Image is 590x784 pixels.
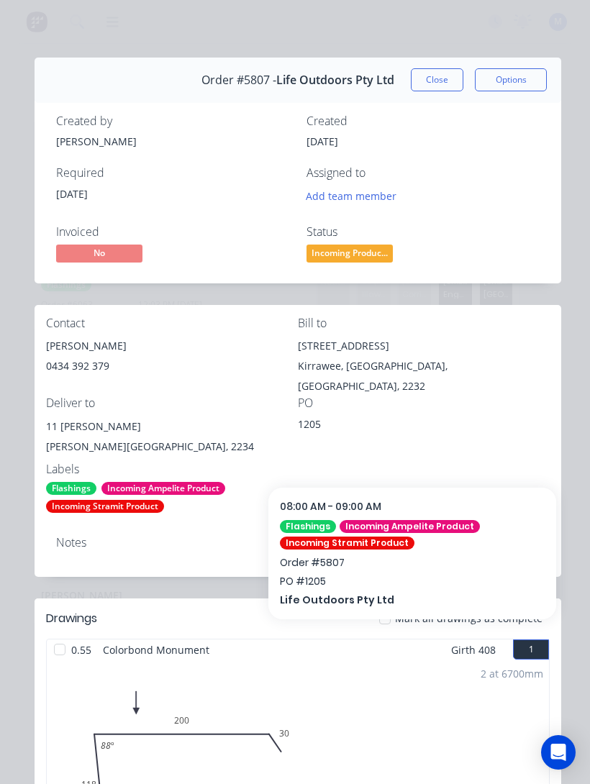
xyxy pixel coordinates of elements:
[56,166,289,180] div: Required
[298,396,550,410] div: PO
[411,68,463,91] button: Close
[56,187,88,201] span: [DATE]
[56,225,289,239] div: Invoiced
[46,437,298,457] div: [PERSON_NAME][GEOGRAPHIC_DATA], 2234
[307,166,540,180] div: Assigned to
[299,186,404,206] button: Add team member
[46,356,298,376] div: 0434 392 379
[475,68,547,91] button: Options
[298,336,550,396] div: [STREET_ADDRESS]Kirrawee, [GEOGRAPHIC_DATA], [GEOGRAPHIC_DATA], 2232
[56,536,540,550] div: Notes
[276,73,394,87] span: Life Outdoors Pty Ltd
[451,639,496,660] span: Girth 408
[201,73,276,87] span: Order #5807 -
[307,114,540,128] div: Created
[46,610,97,627] div: Drawings
[97,639,215,660] span: Colorbond Monument
[307,186,404,206] button: Add team member
[307,225,540,239] div: Status
[307,245,393,266] button: Incoming Produc...
[46,416,298,462] div: 11 [PERSON_NAME][PERSON_NAME][GEOGRAPHIC_DATA], 2234
[307,135,338,148] span: [DATE]
[46,396,298,410] div: Deliver to
[307,245,393,263] span: Incoming Produc...
[65,639,97,660] span: 0.55
[298,356,550,396] div: Kirrawee, [GEOGRAPHIC_DATA], [GEOGRAPHIC_DATA], 2232
[101,482,225,495] div: Incoming Ampelite Product
[46,482,96,495] div: Flashings
[46,336,298,356] div: [PERSON_NAME]
[541,735,576,770] div: Open Intercom Messenger
[46,500,164,513] div: Incoming Stramit Product
[298,416,478,437] div: 1205
[46,316,298,330] div: Contact
[46,416,298,437] div: 11 [PERSON_NAME]
[395,611,543,626] span: Mark all drawings as complete
[46,336,298,382] div: [PERSON_NAME]0434 392 379
[298,336,550,356] div: [STREET_ADDRESS]
[298,316,550,330] div: Bill to
[481,666,543,681] div: 2 at 6700mm
[46,462,298,476] div: Labels
[513,639,549,660] button: 1
[56,114,289,128] div: Created by
[56,245,142,263] span: No
[56,134,289,149] div: [PERSON_NAME]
